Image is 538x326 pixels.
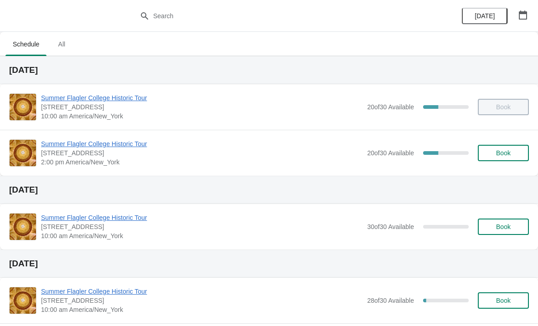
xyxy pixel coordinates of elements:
button: Book [478,145,529,161]
span: 20 of 30 Available [367,149,414,157]
span: 2:00 pm America/New_York [41,158,362,167]
h2: [DATE] [9,259,529,268]
h2: [DATE] [9,185,529,194]
span: 10:00 am America/New_York [41,305,362,314]
span: 10:00 am America/New_York [41,112,362,121]
span: [DATE] [475,12,495,20]
span: Summer Flagler College Historic Tour [41,139,362,148]
button: Book [478,219,529,235]
span: 20 of 30 Available [367,103,414,111]
span: 28 of 30 Available [367,297,414,304]
span: [STREET_ADDRESS] [41,102,362,112]
span: Summer Flagler College Historic Tour [41,93,362,102]
img: Summer Flagler College Historic Tour | 74 King Street, St. Augustine, FL, USA | 10:00 am America/... [10,94,36,120]
span: [STREET_ADDRESS] [41,148,362,158]
img: Summer Flagler College Historic Tour | 74 King Street, St. Augustine, FL, USA | 2:00 pm America/N... [10,140,36,166]
span: All [50,36,73,52]
span: 10:00 am America/New_York [41,231,362,240]
span: Book [496,297,511,304]
span: Schedule [5,36,47,52]
span: [STREET_ADDRESS] [41,222,362,231]
img: Summer Flagler College Historic Tour | 74 King Street, St. Augustine, FL, USA | 10:00 am America/... [10,214,36,240]
h2: [DATE] [9,66,529,75]
button: [DATE] [462,8,507,24]
span: [STREET_ADDRESS] [41,296,362,305]
span: Summer Flagler College Historic Tour [41,213,362,222]
button: Book [478,292,529,309]
span: 30 of 30 Available [367,223,414,230]
span: Book [496,223,511,230]
span: Book [496,149,511,157]
img: Summer Flagler College Historic Tour | 74 King Street, St. Augustine, FL, USA | 10:00 am America/... [10,287,36,314]
span: Summer Flagler College Historic Tour [41,287,362,296]
input: Search [153,8,403,24]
